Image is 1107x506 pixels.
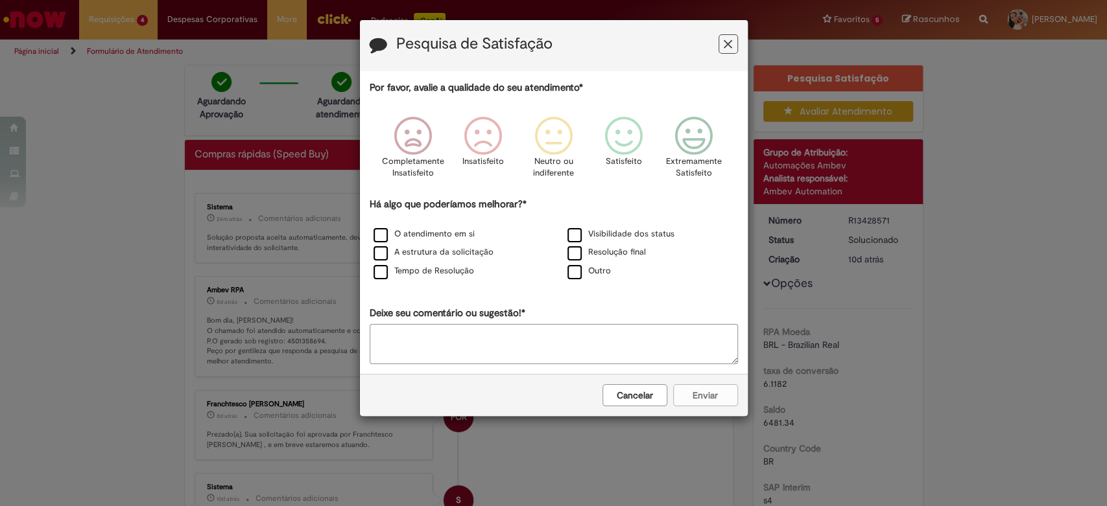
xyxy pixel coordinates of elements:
[370,306,525,320] label: Deixe seu comentário ou sugestão!*
[396,36,553,52] label: Pesquisa de Satisfação
[567,228,674,240] label: Visibilidade dos status
[661,107,727,196] div: Extremamente Satisfeito
[602,384,667,406] button: Cancelar
[462,155,504,168] p: Insatisfeito
[567,265,611,277] label: Outro
[374,228,475,240] label: O atendimento em si
[374,246,494,259] label: A estrutura da solicitação
[520,107,586,196] div: Neutro ou indiferente
[530,155,577,179] p: Neutro ou indiferente
[666,155,722,179] p: Extremamente Satisfeito
[374,265,474,277] label: Tempo de Resolução
[380,107,446,196] div: Completamente Insatisfeito
[567,246,646,259] label: Resolução final
[382,155,444,179] p: Completamente Insatisfeito
[606,155,642,168] p: Satisfeito
[450,107,516,196] div: Insatisfeito
[370,81,583,95] label: Por favor, avalie a qualidade do seu atendimento*
[591,107,657,196] div: Satisfeito
[370,198,738,281] div: Há algo que poderíamos melhorar?*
